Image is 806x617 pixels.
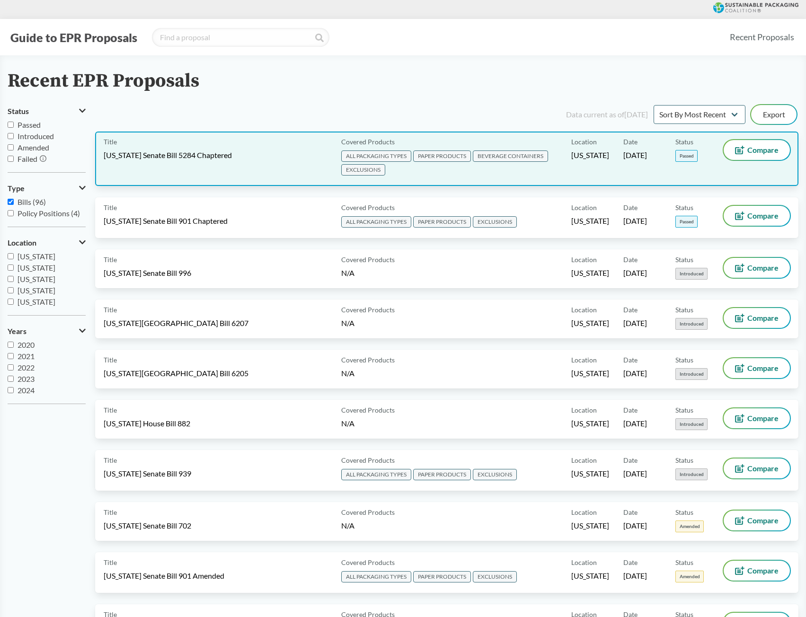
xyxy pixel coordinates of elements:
[104,405,117,415] span: Title
[341,355,395,365] span: Covered Products
[8,184,25,193] span: Type
[675,571,704,582] span: Amended
[18,197,46,206] span: Bills (96)
[623,507,638,517] span: Date
[747,465,779,472] span: Compare
[8,71,199,92] h2: Recent EPR Proposals
[104,318,248,328] span: [US_STATE][GEOGRAPHIC_DATA] Bill 6207
[8,387,14,393] input: 2024
[724,258,790,278] button: Compare
[623,216,647,226] span: [DATE]
[8,30,140,45] button: Guide to EPR Proposals
[8,299,14,305] input: [US_STATE]
[675,468,708,480] span: Introduced
[571,557,597,567] span: Location
[473,571,517,582] span: EXCLUSIONS
[341,405,395,415] span: Covered Products
[104,557,117,567] span: Title
[724,561,790,581] button: Compare
[8,235,86,251] button: Location
[675,203,693,212] span: Status
[724,511,790,530] button: Compare
[8,364,14,370] input: 2022
[18,263,55,272] span: [US_STATE]
[18,143,49,152] span: Amended
[675,405,693,415] span: Status
[8,199,14,205] input: Bills (96)
[341,521,354,530] span: N/A
[571,355,597,365] span: Location
[747,517,779,524] span: Compare
[675,255,693,264] span: Status
[675,268,708,280] span: Introduced
[566,109,648,120] div: Data current as of [DATE]
[675,418,708,430] span: Introduced
[623,571,647,581] span: [DATE]
[104,507,117,517] span: Title
[675,216,698,228] span: Passed
[104,368,248,379] span: [US_STATE][GEOGRAPHIC_DATA] Bill 6205
[18,374,35,383] span: 2023
[623,405,638,415] span: Date
[623,368,647,379] span: [DATE]
[623,455,638,465] span: Date
[104,137,117,147] span: Title
[623,318,647,328] span: [DATE]
[726,26,798,48] a: Recent Proposals
[8,342,14,348] input: 2020
[18,352,35,361] span: 2021
[571,368,609,379] span: [US_STATE]
[751,105,797,124] button: Export
[8,287,14,293] input: [US_STATE]
[8,144,14,150] input: Amended
[18,297,55,306] span: [US_STATE]
[571,468,609,479] span: [US_STATE]
[8,180,86,196] button: Type
[8,103,86,119] button: Status
[571,455,597,465] span: Location
[571,203,597,212] span: Location
[413,469,471,480] span: PAPER PRODUCTS
[341,137,395,147] span: Covered Products
[675,368,708,380] span: Introduced
[623,137,638,147] span: Date
[18,209,80,218] span: Policy Positions (4)
[152,28,329,47] input: Find a proposal
[473,469,517,480] span: EXCLUSIONS
[104,571,224,581] span: [US_STATE] Senate Bill 901 Amended
[8,156,14,162] input: Failed
[623,520,647,531] span: [DATE]
[747,414,779,422] span: Compare
[341,150,411,162] span: ALL PACKAGING TYPES
[104,203,117,212] span: Title
[675,507,693,517] span: Status
[747,567,779,574] span: Compare
[104,150,232,160] span: [US_STATE] Senate Bill 5284 Chaptered
[341,203,395,212] span: Covered Products
[724,206,790,226] button: Compare
[675,520,704,532] span: Amended
[8,107,29,115] span: Status
[724,308,790,328] button: Compare
[675,305,693,315] span: Status
[571,150,609,160] span: [US_STATE]
[675,455,693,465] span: Status
[473,150,548,162] span: BEVERAGE CONTAINERS
[675,557,693,567] span: Status
[747,314,779,322] span: Compare
[18,252,55,261] span: [US_STATE]
[623,203,638,212] span: Date
[747,364,779,372] span: Compare
[571,255,597,264] span: Location
[747,212,779,220] span: Compare
[104,468,191,479] span: [US_STATE] Senate Bill 939
[104,418,190,429] span: [US_STATE] House Bill 882
[675,150,698,162] span: Passed
[341,318,354,327] span: N/A
[18,286,55,295] span: [US_STATE]
[8,210,14,216] input: Policy Positions (4)
[104,216,228,226] span: [US_STATE] Senate Bill 901 Chaptered
[571,418,609,429] span: [US_STATE]
[18,154,37,163] span: Failed
[571,268,609,278] span: [US_STATE]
